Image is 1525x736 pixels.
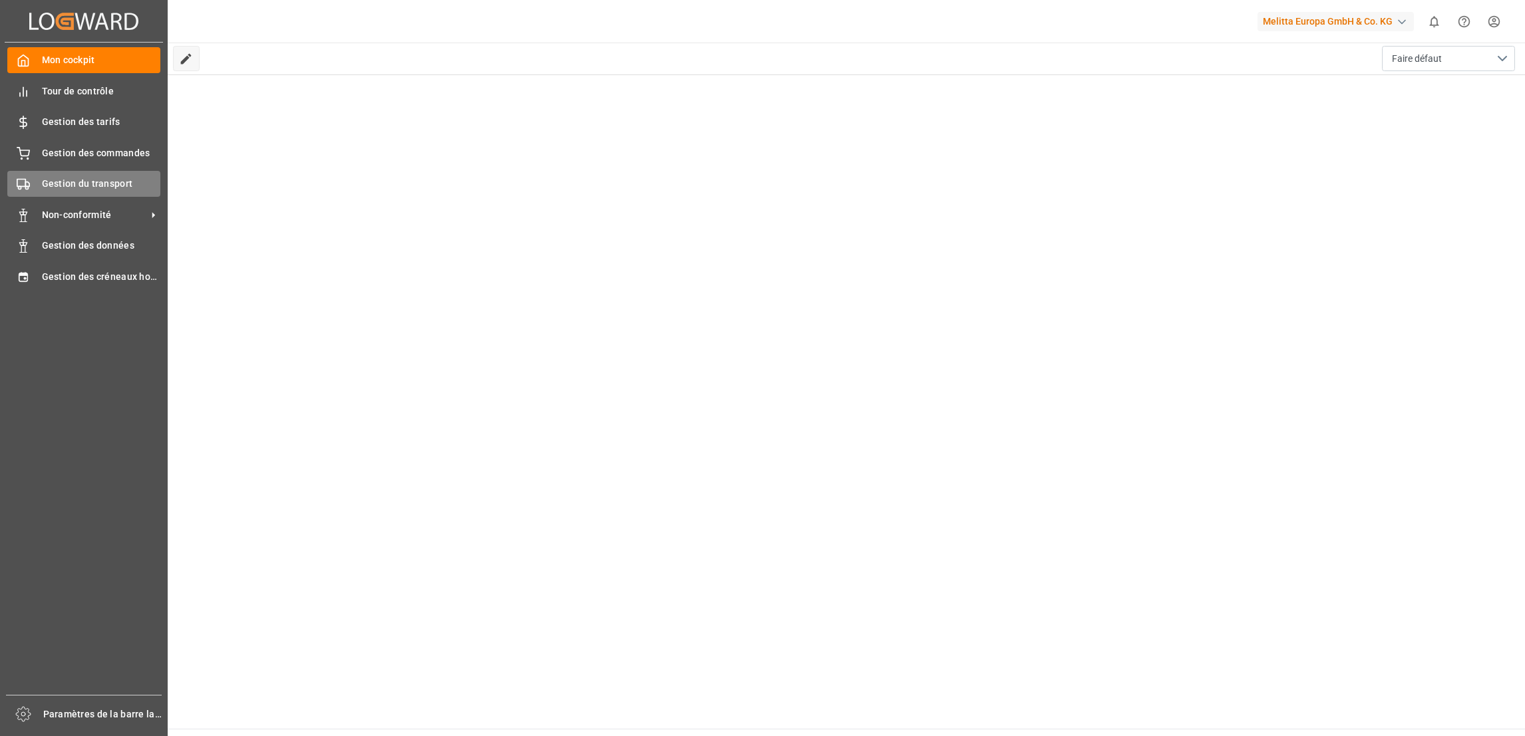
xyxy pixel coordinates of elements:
span: Paramètres de la barre latérale [43,707,162,721]
button: Ouvrir le menu [1382,46,1515,71]
button: Afficher 0 nouvelles notifications [1419,7,1449,37]
button: Melitta Europa GmbH & Co. KG [1258,9,1419,34]
span: Faire défaut [1392,52,1442,66]
span: Gestion du transport [42,177,161,191]
button: Centre d’aide [1449,7,1479,37]
span: Gestion des commandes [42,146,161,160]
span: Gestion des données [42,239,161,253]
span: Mon cockpit [42,53,161,67]
font: Melitta Europa GmbH & Co. KG [1263,15,1393,29]
span: Gestion des créneaux horaires [42,270,161,284]
a: Gestion des données [7,233,160,259]
a: Tour de contrôle [7,78,160,104]
a: Mon cockpit [7,47,160,73]
span: Gestion des tarifs [42,115,161,129]
a: Gestion des commandes [7,140,160,166]
a: Gestion du transport [7,171,160,197]
a: Gestion des créneaux horaires [7,263,160,289]
a: Gestion des tarifs [7,109,160,135]
span: Non-conformité [42,208,147,222]
span: Tour de contrôle [42,84,161,98]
